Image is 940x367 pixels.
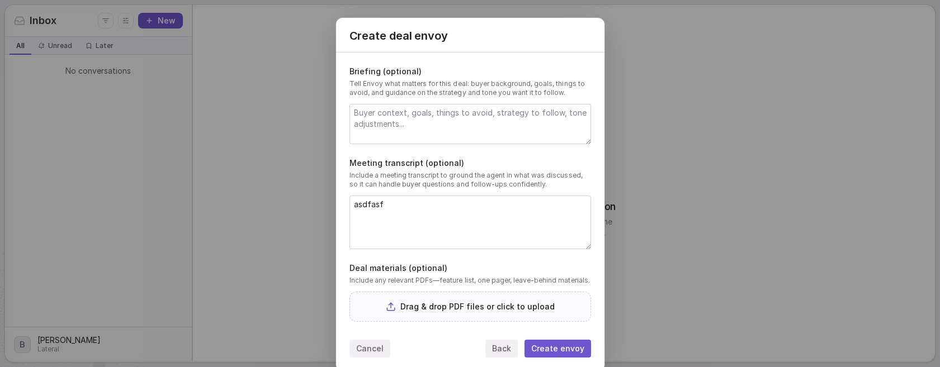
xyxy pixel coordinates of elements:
h1: Create deal envoy [349,31,591,43]
span: Briefing (optional) [349,66,591,77]
button: Back [485,340,518,358]
span: Deal materials (optional) [349,263,591,274]
span: Tell Envoy what matters for this deal: buyer background, goals, things to avoid, and guidance on ... [349,79,591,97]
textarea: asdfasf [350,196,591,249]
span: Drag & drop PDF files or click to upload [400,301,555,312]
span: Include a meeting transcript to ground the agent in what was discussed, so it can handle buyer qu... [349,171,591,189]
span: Meeting transcript (optional) [349,158,591,169]
button: Cancel [349,340,390,358]
button: Create envoy [525,340,591,358]
span: Include any relevant PDFs—feature list, one pager, leave-behind materials. [349,276,591,285]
